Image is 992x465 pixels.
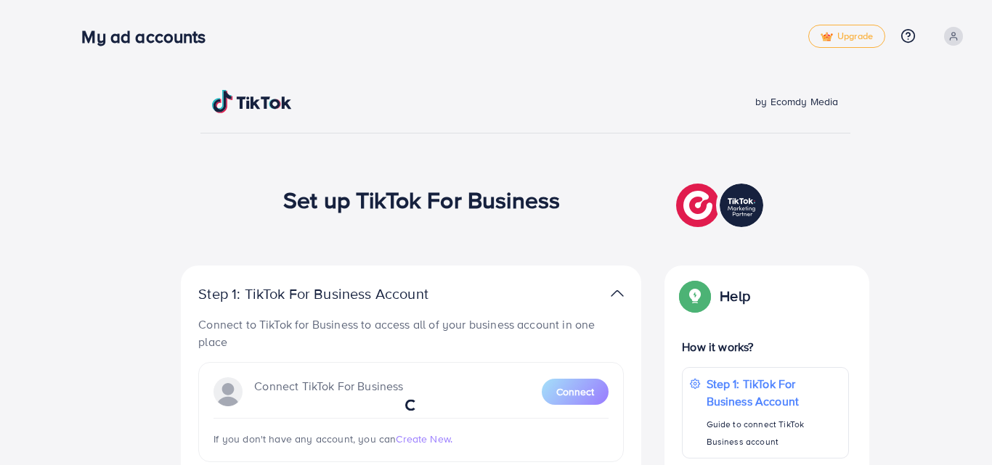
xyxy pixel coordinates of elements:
[212,90,292,113] img: TikTok
[821,32,833,42] img: tick
[720,287,750,305] p: Help
[198,285,474,303] p: Step 1: TikTok For Business Account
[808,25,885,48] a: tickUpgrade
[707,375,841,410] p: Step 1: TikTok For Business Account
[682,283,708,309] img: Popup guide
[81,26,217,47] h3: My ad accounts
[283,186,560,213] h1: Set up TikTok For Business
[755,94,838,109] span: by Ecomdy Media
[707,416,841,450] p: Guide to connect TikTok Business account
[682,338,849,355] p: How it works?
[611,283,624,304] img: TikTok partner
[821,31,873,42] span: Upgrade
[676,180,767,231] img: TikTok partner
